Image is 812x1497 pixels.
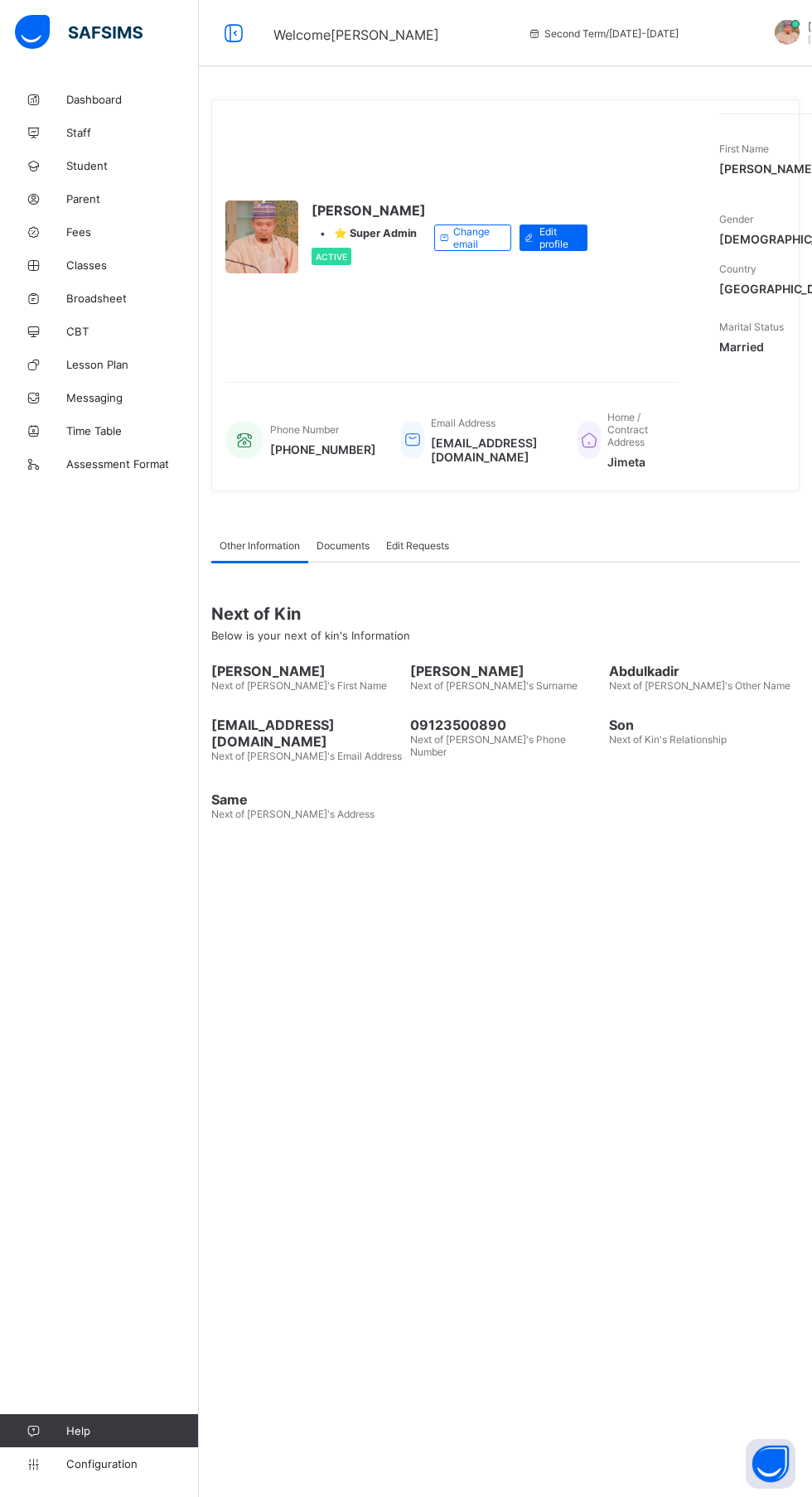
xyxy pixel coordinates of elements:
[66,292,199,305] span: Broadsheet
[607,411,648,448] span: Home / Contract Address
[719,321,784,333] span: Marital Status
[431,417,495,429] span: Email Address
[609,679,790,692] span: Next of [PERSON_NAME]'s Other Name
[386,539,449,552] span: Edit Requests
[719,213,753,225] span: Gender
[66,325,199,338] span: CBT
[410,663,601,679] span: [PERSON_NAME]
[312,202,426,219] span: [PERSON_NAME]
[66,126,199,139] span: Staff
[410,717,601,733] span: 09123500890
[66,192,199,205] span: Parent
[66,93,199,106] span: Dashboard
[270,423,339,436] span: Phone Number
[66,225,199,239] span: Fees
[609,663,800,679] span: Abdulkadir
[211,629,410,642] span: Below is your next of kin's Information
[609,733,727,746] span: Next of Kin's Relationship
[607,455,663,469] span: Jimeta
[312,227,426,239] div: •
[453,225,498,250] span: Change email
[211,663,402,679] span: [PERSON_NAME]
[66,159,199,172] span: Student
[410,733,566,758] span: Next of [PERSON_NAME]'s Phone Number
[609,717,800,733] span: Son
[66,391,199,404] span: Messaging
[270,442,376,456] span: [PHONE_NUMBER]
[211,604,800,624] span: Next of Kin
[66,1457,198,1470] span: Configuration
[66,457,199,471] span: Assessment Format
[746,1439,795,1489] button: Open asap
[719,142,769,155] span: First Name
[66,1424,198,1437] span: Help
[211,808,375,820] span: Next of [PERSON_NAME]'s Address
[410,679,578,692] span: Next of [PERSON_NAME]'s Surname
[211,679,387,692] span: Next of [PERSON_NAME]'s First Name
[539,225,575,250] span: Edit profile
[528,27,679,40] span: session/term information
[66,358,199,371] span: Lesson Plan
[66,424,199,437] span: Time Table
[719,263,756,275] span: Country
[66,258,199,272] span: Classes
[431,436,553,464] span: [EMAIL_ADDRESS][DOMAIN_NAME]
[211,717,402,750] span: [EMAIL_ADDRESS][DOMAIN_NAME]
[220,539,300,552] span: Other Information
[211,750,402,762] span: Next of [PERSON_NAME]'s Email Address
[211,791,402,808] span: Same
[334,227,417,239] span: ⭐ Super Admin
[15,15,143,50] img: safsims
[317,539,370,552] span: Documents
[316,252,347,262] span: Active
[273,27,439,43] span: Welcome [PERSON_NAME]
